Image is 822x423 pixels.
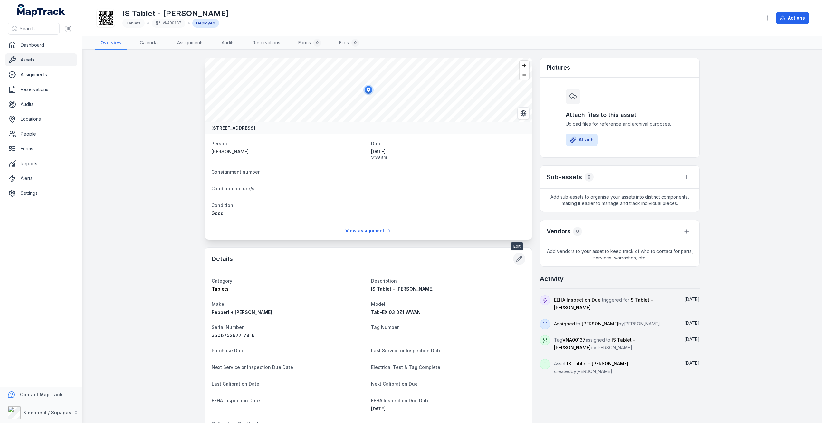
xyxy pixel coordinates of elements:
h3: Vendors [547,227,570,236]
span: EEHA Inspection Date [212,398,260,403]
button: Zoom in [520,61,529,70]
div: 0 [351,39,359,47]
span: Good [211,211,224,216]
span: Next Calibration Due [371,381,418,387]
a: Dashboard [5,39,77,52]
strong: Contact MapTrack [20,392,62,397]
a: Forms [5,142,77,155]
span: Description [371,278,397,284]
span: Model [371,301,385,307]
a: Forms0 [293,36,326,50]
time: 10/01/2025, 9:39:16 am [684,320,700,326]
a: People [5,127,77,140]
button: Zoom out [520,70,529,80]
span: Add sub-assets to organise your assets into distinct components, making it easier to manage and t... [540,189,699,212]
span: IS Tablet - [PERSON_NAME] [567,361,628,366]
a: Assets [5,53,77,66]
strong: [STREET_ADDRESS] [211,125,255,131]
div: 0 [573,227,582,236]
span: Purchase Date [212,348,245,353]
a: EEHA Inspection Due [554,297,601,303]
a: Reports [5,157,77,170]
canvas: Map [205,58,532,122]
a: Assignments [5,68,77,81]
span: Tablets [212,286,229,292]
span: [DATE] [371,148,526,155]
a: [PERSON_NAME] [582,321,618,327]
span: Date [371,141,382,146]
button: Search [8,23,60,35]
time: 30/04/2025, 12:00:00 am [371,406,386,411]
time: 10/01/2025, 9:39:16 am [371,148,526,160]
span: Search [20,25,35,32]
a: Audits [5,98,77,111]
a: Reservations [5,83,77,96]
span: Pepperl + [PERSON_NAME] [212,309,272,315]
a: [PERSON_NAME] [211,148,366,155]
a: View assignment [341,225,396,237]
div: Deployed [192,19,219,28]
a: Reservations [247,36,285,50]
a: Assignments [172,36,209,50]
span: to by [PERSON_NAME] [554,321,660,326]
span: Make [212,301,224,307]
h1: IS Tablet - [PERSON_NAME] [122,8,229,19]
button: Attach [566,134,598,146]
span: Tab-EX 03 DZ1 WWAN [371,309,421,315]
span: Edit [511,242,523,250]
span: Upload files for reference and archival purposes. [566,121,674,127]
span: Next Service or Inspection Due Date [212,364,293,370]
span: Asset created by [PERSON_NAME] [554,361,628,374]
a: Alerts [5,172,77,185]
span: [DATE] [371,406,386,411]
span: 350675297717816 [212,333,255,338]
h2: Activity [540,274,564,283]
span: Last Service or Inspection Date [371,348,442,353]
span: EEHA Inspection Due Date [371,398,430,403]
h3: Attach files to this asset [566,110,674,119]
h3: Pictures [547,63,570,72]
span: Serial Number [212,324,244,330]
a: Calendar [135,36,164,50]
span: [DATE] [684,336,700,342]
strong: Kleenheat / Supagas [23,410,71,415]
a: Settings [5,187,77,200]
span: [DATE] [684,360,700,366]
time: 10/01/2025, 9:38:34 am [684,360,700,366]
a: Locations [5,113,77,126]
span: Tag Number [371,324,399,330]
span: [DATE] [684,296,700,302]
a: MapTrack [17,4,65,17]
span: Person [211,141,227,146]
div: VNA00137 [152,19,185,28]
a: Audits [216,36,240,50]
time: 10/01/2025, 9:38:57 am [684,336,700,342]
span: Last Calibration Date [212,381,259,387]
span: triggered for [554,297,653,310]
span: Add vendors to your asset to keep track of who to contact for parts, services, warranties, etc. [540,243,699,266]
button: Actions [776,12,809,24]
span: VNA00137 [562,337,586,343]
span: [DATE] [684,320,700,326]
h2: Sub-assets [547,173,582,182]
a: Overview [95,36,127,50]
div: 0 [313,39,321,47]
span: 9:39 am [371,155,526,160]
a: Files0 [334,36,364,50]
span: Category [212,278,232,284]
div: 0 [585,173,594,182]
span: Tag assigned to by [PERSON_NAME] [554,337,635,350]
span: Electrical Test & Tag Complete [371,364,440,370]
span: Condition [211,202,233,208]
span: IS Tablet - [PERSON_NAME] [371,286,434,292]
h2: Details [212,254,233,263]
span: Tablets [126,21,141,25]
a: Assigned [554,321,575,327]
time: 16/04/2025, 12:00:00 am [684,296,700,302]
button: Switch to Satellite View [517,107,530,119]
span: Condition picture/s [211,186,254,191]
span: Consignment number [211,169,260,174]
